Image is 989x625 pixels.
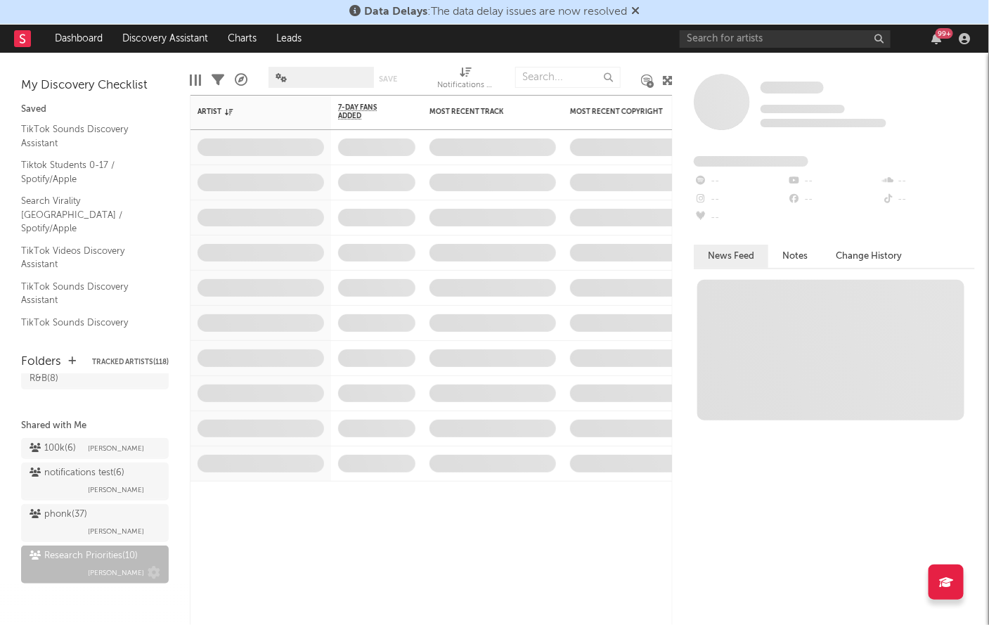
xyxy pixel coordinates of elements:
[21,546,169,584] a: Research Priorities(10)[PERSON_NAME]
[92,359,169,366] button: Tracked Artists(118)
[438,60,494,101] div: Notifications (Artist)
[21,157,155,186] a: Tiktok Students 0-17 / Spotify/Apple
[21,193,155,236] a: Search Virality [GEOGRAPHIC_DATA] / Spotify/Apple
[438,77,494,94] div: Notifications (Artist)
[364,6,427,18] span: Data Delays
[88,565,144,581] span: [PERSON_NAME]
[266,25,311,53] a: Leads
[198,108,303,116] div: Artist
[761,105,845,113] span: Tracking Since: [DATE]
[30,371,58,387] div: R&B ( 8 )
[429,108,535,116] div: Most Recent Track
[21,463,169,501] a: notifications test(6)[PERSON_NAME]
[112,25,218,53] a: Discovery Assistant
[694,191,787,209] div: --
[30,465,124,482] div: notifications test ( 6 )
[218,25,266,53] a: Charts
[88,523,144,540] span: [PERSON_NAME]
[21,418,169,434] div: Shared with Me
[936,28,953,39] div: 99 +
[694,245,768,268] button: News Feed
[30,506,87,523] div: phonk ( 37 )
[931,33,941,44] button: 99+
[21,315,155,344] a: TikTok Sounds Discovery Assistant
[88,482,144,498] span: [PERSON_NAME]
[570,108,676,116] div: Most Recent Copyright
[30,548,138,565] div: Research Priorities ( 10 )
[379,75,397,83] button: Save
[822,245,916,268] button: Change History
[235,60,247,101] div: A&R Pipeline
[761,81,824,95] a: Some Artist
[631,6,640,18] span: Dismiss
[787,172,881,191] div: --
[761,82,824,94] span: Some Artist
[21,122,155,150] a: TikTok Sounds Discovery Assistant
[364,6,627,18] span: : The data delay issues are now resolved
[21,279,155,308] a: TikTok Sounds Discovery Assistant
[515,67,621,88] input: Search...
[680,30,891,48] input: Search for artists
[212,60,224,101] div: Filters
[694,156,808,167] span: Fans Added by Platform
[21,368,169,389] a: R&B(8)
[694,172,787,191] div: --
[21,101,169,118] div: Saved
[881,191,975,209] div: --
[21,438,169,459] a: 100k(6)[PERSON_NAME]
[30,440,76,457] div: 100k ( 6 )
[45,25,112,53] a: Dashboard
[787,191,881,209] div: --
[190,60,201,101] div: Edit Columns
[21,77,169,94] div: My Discovery Checklist
[21,243,155,272] a: TikTok Videos Discovery Assistant
[88,440,144,457] span: [PERSON_NAME]
[881,172,975,191] div: --
[338,103,394,120] span: 7-Day Fans Added
[768,245,822,268] button: Notes
[761,119,886,127] span: 0 fans last week
[21,354,61,371] div: Folders
[21,504,169,542] a: phonk(37)[PERSON_NAME]
[694,209,787,227] div: --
